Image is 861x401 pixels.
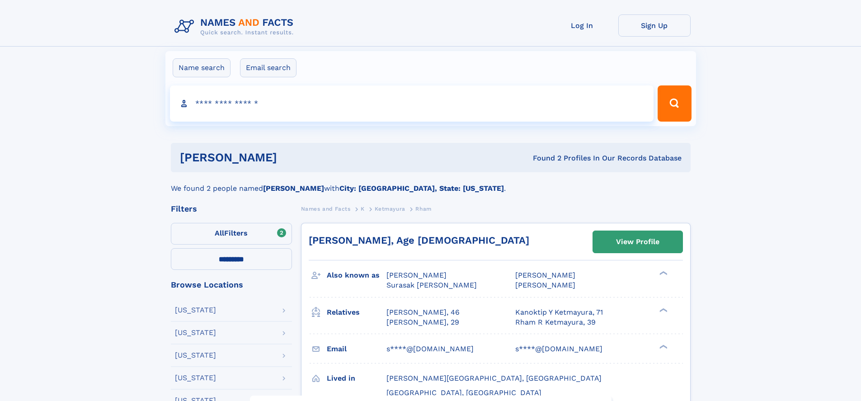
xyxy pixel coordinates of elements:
div: ❯ [657,270,668,276]
h3: Relatives [327,305,386,320]
span: [GEOGRAPHIC_DATA], [GEOGRAPHIC_DATA] [386,388,541,397]
div: [US_STATE] [175,307,216,314]
h3: Lived in [327,371,386,386]
a: [PERSON_NAME], 46 [386,307,460,317]
a: Rham R Ketmayura, 39 [515,317,596,327]
span: Rham [415,206,431,212]
div: Found 2 Profiles In Our Records Database [405,153,682,163]
a: Ketmayura [375,203,405,214]
div: [US_STATE] [175,352,216,359]
div: [US_STATE] [175,374,216,382]
a: Kanoktip Y Ketmayura, 71 [515,307,603,317]
span: Ketmayura [375,206,405,212]
a: K [361,203,365,214]
span: [PERSON_NAME] [515,271,575,279]
div: ❯ [657,344,668,349]
h1: [PERSON_NAME] [180,152,405,163]
h3: Also known as [327,268,386,283]
a: Log In [546,14,618,37]
label: Filters [171,223,292,245]
img: Logo Names and Facts [171,14,301,39]
span: [PERSON_NAME] [515,281,575,289]
div: We found 2 people named with . [171,172,691,194]
div: Browse Locations [171,281,292,289]
span: [PERSON_NAME][GEOGRAPHIC_DATA], [GEOGRAPHIC_DATA] [386,374,602,382]
input: search input [170,85,654,122]
div: [US_STATE] [175,329,216,336]
label: Email search [240,58,296,77]
label: Name search [173,58,231,77]
span: Surasak [PERSON_NAME] [386,281,477,289]
a: [PERSON_NAME], Age [DEMOGRAPHIC_DATA] [309,235,529,246]
a: Names and Facts [301,203,351,214]
a: Sign Up [618,14,691,37]
h3: Email [327,341,386,357]
button: Search Button [658,85,691,122]
span: [PERSON_NAME] [386,271,447,279]
div: ❯ [657,307,668,313]
b: City: [GEOGRAPHIC_DATA], State: [US_STATE] [339,184,504,193]
div: Filters [171,205,292,213]
a: View Profile [593,231,682,253]
a: [PERSON_NAME], 29 [386,317,459,327]
div: View Profile [616,231,659,252]
span: K [361,206,365,212]
b: [PERSON_NAME] [263,184,324,193]
span: All [215,229,224,237]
